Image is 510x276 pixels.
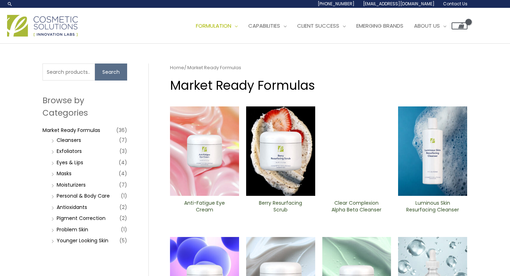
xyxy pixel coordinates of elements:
[57,204,87,211] a: Antioxidants
[57,226,88,233] a: Problem Skin
[252,200,309,216] a: Berry Resurfacing Scrub
[121,191,127,201] span: (1)
[414,22,440,29] span: About Us
[356,22,403,29] span: Emerging Brands
[351,15,409,37] a: Emerging Brands
[409,15,452,37] a: About Us
[42,64,95,81] input: Search products…
[404,200,461,216] a: Luminous Skin Resurfacing ​Cleanser
[119,169,127,178] span: (4)
[404,200,461,213] h2: Luminous Skin Resurfacing ​Cleanser
[363,1,435,7] span: [EMAIL_ADDRESS][DOMAIN_NAME]
[57,181,86,188] a: Moisturizers
[57,137,81,144] a: Cleansers
[57,159,83,166] a: Eyes & Lips
[297,22,339,29] span: Client Success
[121,225,127,234] span: (1)
[191,15,243,37] a: Formulation
[57,237,108,244] a: Younger Looking Skin
[328,200,385,216] a: Clear Complexion Alpha Beta ​Cleanser
[57,148,82,155] a: Exfoliators
[176,200,233,213] h2: Anti-Fatigue Eye Cream
[248,22,280,29] span: Capabilities
[252,200,309,213] h2: Berry Resurfacing Scrub
[119,158,127,167] span: (4)
[246,106,315,196] img: Berry Resurfacing Scrub
[119,202,127,212] span: (2)
[170,77,467,94] h1: Market Ready Formulas
[119,180,127,190] span: (7)
[452,22,467,29] a: View Shopping Cart, empty
[328,200,385,213] h2: Clear Complexion Alpha Beta ​Cleanser
[57,192,110,199] a: Personal & Body Care
[57,215,106,222] a: PIgment Correction
[443,1,467,7] span: Contact Us
[170,64,184,71] a: Home
[292,15,351,37] a: Client Success
[398,106,467,196] img: Luminous Skin Resurfacing ​Cleanser
[7,15,78,37] img: Cosmetic Solutions Logo
[57,170,72,177] a: Masks
[119,213,127,223] span: (2)
[116,125,127,135] span: (36)
[318,1,355,7] span: [PHONE_NUMBER]
[119,146,127,156] span: (3)
[42,94,127,118] h2: Browse by Categories
[176,200,233,216] a: Anti-Fatigue Eye Cream
[7,1,13,7] a: Search icon link
[42,127,100,134] a: Market Ready Formulas
[119,236,127,245] span: (5)
[196,22,231,29] span: Formulation
[322,106,391,196] img: Clear Complexion Alpha Beta ​Cleanser
[243,15,292,37] a: Capabilities
[119,135,127,145] span: (7)
[95,64,127,81] button: Search
[185,15,467,37] nav: Site Navigation
[170,64,467,72] nav: Breadcrumb
[170,106,239,196] img: Anti Fatigue Eye Cream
